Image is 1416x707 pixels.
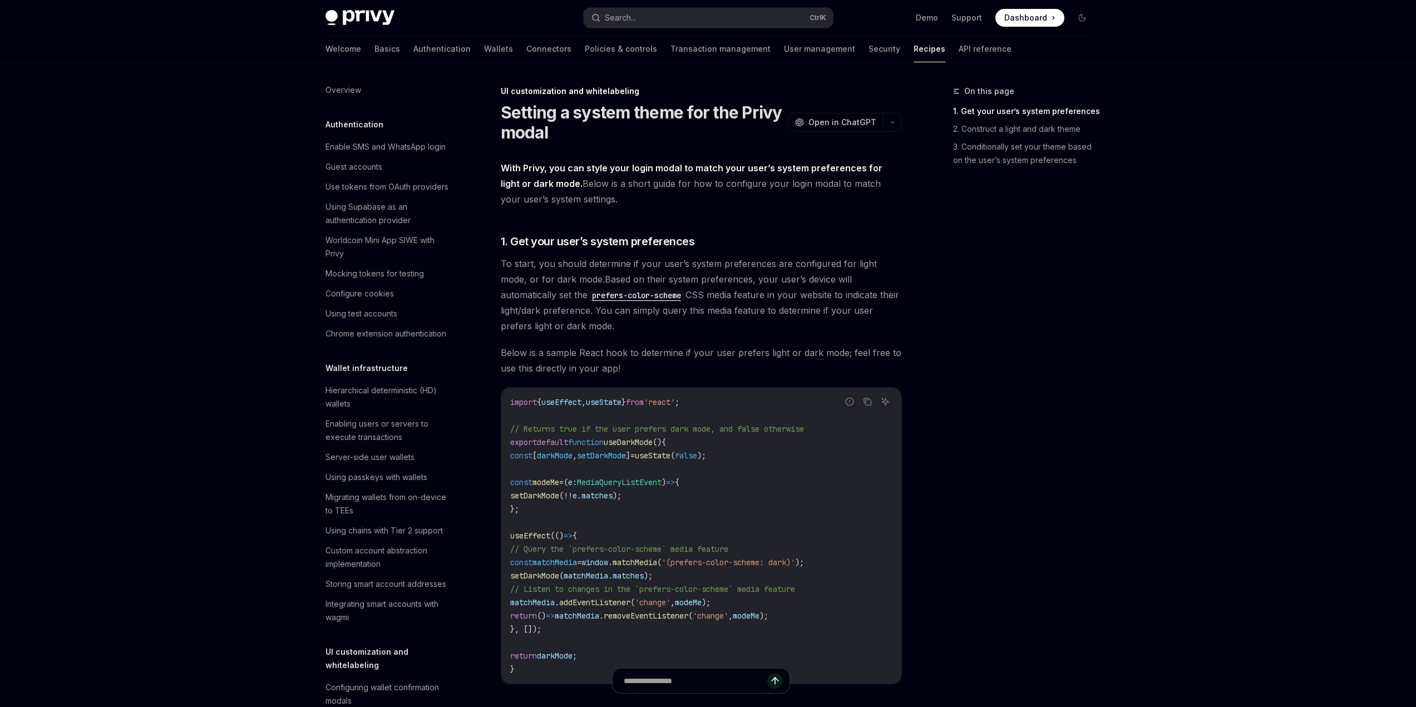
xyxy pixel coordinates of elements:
button: Open in ChatGPT [788,113,883,132]
span: To start, you should determine if your user’s system preferences are configured for light mode, o... [501,256,902,334]
span: , [573,451,577,461]
span: !! [564,491,573,501]
span: matchMedia [532,557,577,567]
button: Send message [767,673,783,689]
span: darkMode [537,651,573,661]
a: Dashboard [995,9,1064,27]
span: removeEventListener [604,611,688,621]
div: UI customization and whitelabeling [501,86,902,97]
span: = [577,557,581,567]
span: matchMedia [510,597,555,607]
span: => [546,611,555,621]
span: default [537,437,568,447]
div: Using test accounts [325,307,397,320]
span: }, []); [510,624,541,634]
a: Guest accounts [317,157,459,177]
span: { [662,437,666,447]
span: addEventListener [559,597,630,607]
a: Storing smart account addresses [317,574,459,594]
span: ); [697,451,706,461]
span: Below is a sample React hook to determine if your user prefers light or dark mode; feel free to u... [501,345,902,376]
code: prefers-color-scheme [588,289,685,301]
a: Enable SMS and WhatsApp login [317,137,459,157]
a: Wallets [484,36,513,62]
div: Integrating smart accounts with wagmi [325,597,452,624]
span: } [510,664,515,674]
span: ( [670,451,675,461]
span: . [608,571,613,581]
span: modeMe [733,611,759,621]
span: (() [550,531,564,541]
h5: Authentication [325,118,383,131]
span: // Query the `prefers-color-scheme` media feature [510,544,728,554]
a: 1. Get your user’s system preferences [953,102,1100,120]
span: export [510,437,537,447]
span: ); [759,611,768,621]
span: . [577,491,581,501]
span: , [728,611,733,621]
a: Chrome extension authentication [317,324,459,344]
a: Mocking tokens for testing [317,264,459,284]
span: On this page [964,85,1014,98]
a: Use tokens from OAuth providers [317,177,459,197]
a: Demo [916,12,938,23]
span: e [568,477,573,487]
button: Search...CtrlK [584,8,833,28]
div: Mocking tokens for testing [325,267,424,280]
span: ( [559,571,564,581]
a: Custom account abstraction implementation [317,541,459,574]
span: 1. Get your user’s system preferences [501,234,695,249]
span: => [564,531,573,541]
span: ; [573,651,577,661]
span: return [510,611,537,621]
span: { [537,397,541,407]
span: return [510,651,537,661]
a: Policies & controls [585,36,657,62]
span: matches [613,571,644,581]
a: Security [869,36,900,62]
a: Worldcoin Mini App SIWE with Privy [317,230,459,264]
span: // Listen to changes in the `prefers-color-scheme` media feature [510,584,795,594]
a: 2. Construct a light and dark theme [953,120,1100,138]
span: ( [657,557,662,567]
a: Integrating smart accounts with wagmi [317,594,459,627]
div: Search... [605,11,636,24]
div: Worldcoin Mini App SIWE with Privy [325,234,452,260]
h5: Wallet infrastructure [325,362,408,375]
div: Migrating wallets from on-device to TEEs [325,491,452,517]
div: Overview [325,83,361,97]
span: matchMedia [564,571,608,581]
span: () [537,611,546,621]
a: Hierarchical deterministic (HD) wallets [317,380,459,414]
span: = [630,451,635,461]
div: Enabling users or servers to execute transactions [325,417,452,444]
span: false [675,451,697,461]
h5: UI customization and whitelabeling [325,645,459,672]
a: User management [784,36,855,62]
div: Configure cookies [325,287,394,300]
a: Server-side user wallets [317,447,459,467]
span: darkMode [537,451,573,461]
span: MediaQueryListEvent [577,477,662,487]
span: ( [688,611,693,621]
span: => [666,477,675,487]
button: Ask AI [878,394,892,409]
span: ( [559,491,564,501]
span: ] [626,451,630,461]
span: from [626,397,644,407]
a: 3. Conditionally set your theme based on the user’s system preferences [953,138,1100,169]
span: { [573,531,577,541]
div: Storing smart account addresses [325,577,446,591]
span: , [670,597,675,607]
span: , [581,397,586,407]
span: setDarkMode [510,571,559,581]
span: window [581,557,608,567]
span: }; [510,504,519,514]
a: Enabling users or servers to execute transactions [317,414,459,447]
span: ; [675,397,679,407]
span: const [510,451,532,461]
span: const [510,477,532,487]
button: Report incorrect code [842,394,857,409]
div: Using chains with Tier 2 support [325,524,443,537]
span: Dashboard [1004,12,1047,23]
